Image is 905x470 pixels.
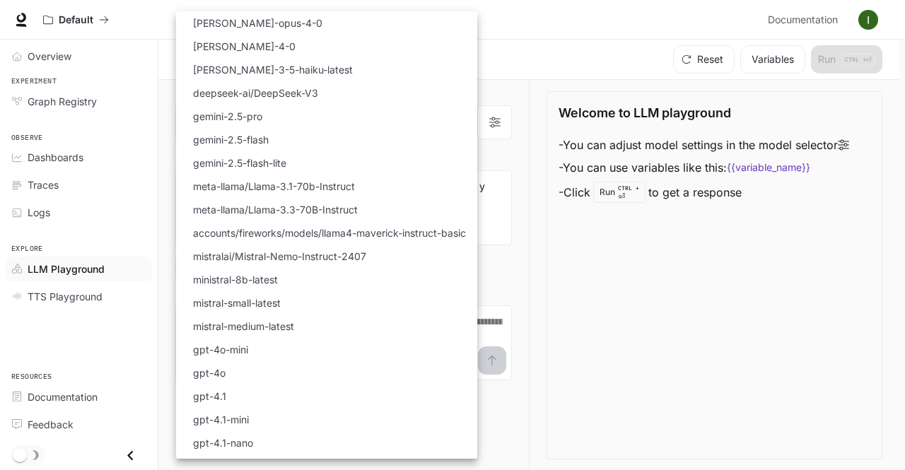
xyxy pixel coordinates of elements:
[193,16,322,30] p: [PERSON_NAME]-opus-4-0
[193,39,296,54] p: [PERSON_NAME]-4-0
[193,319,294,334] p: mistral-medium-latest
[193,365,226,380] p: gpt-4o
[193,179,355,194] p: meta-llama/Llama-3.1-70b-Instruct
[193,342,248,357] p: gpt-4o-mini
[193,295,281,310] p: mistral-small-latest
[193,109,262,124] p: gemini-2.5-pro
[193,272,278,287] p: ministral-8b-latest
[193,435,253,450] p: gpt-4.1-nano
[193,202,358,217] p: meta-llama/Llama-3.3-70B-Instruct
[193,225,466,240] p: accounts/fireworks/models/llama4-maverick-instruct-basic
[193,132,269,147] p: gemini-2.5-flash
[193,62,353,77] p: [PERSON_NAME]-3-5-haiku-latest
[193,389,226,404] p: gpt-4.1
[193,86,318,100] p: deepseek-ai/DeepSeek-V3
[193,155,286,170] p: gemini-2.5-flash-lite
[193,249,366,264] p: mistralai/Mistral-Nemo-Instruct-2407
[193,412,249,427] p: gpt-4.1-mini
